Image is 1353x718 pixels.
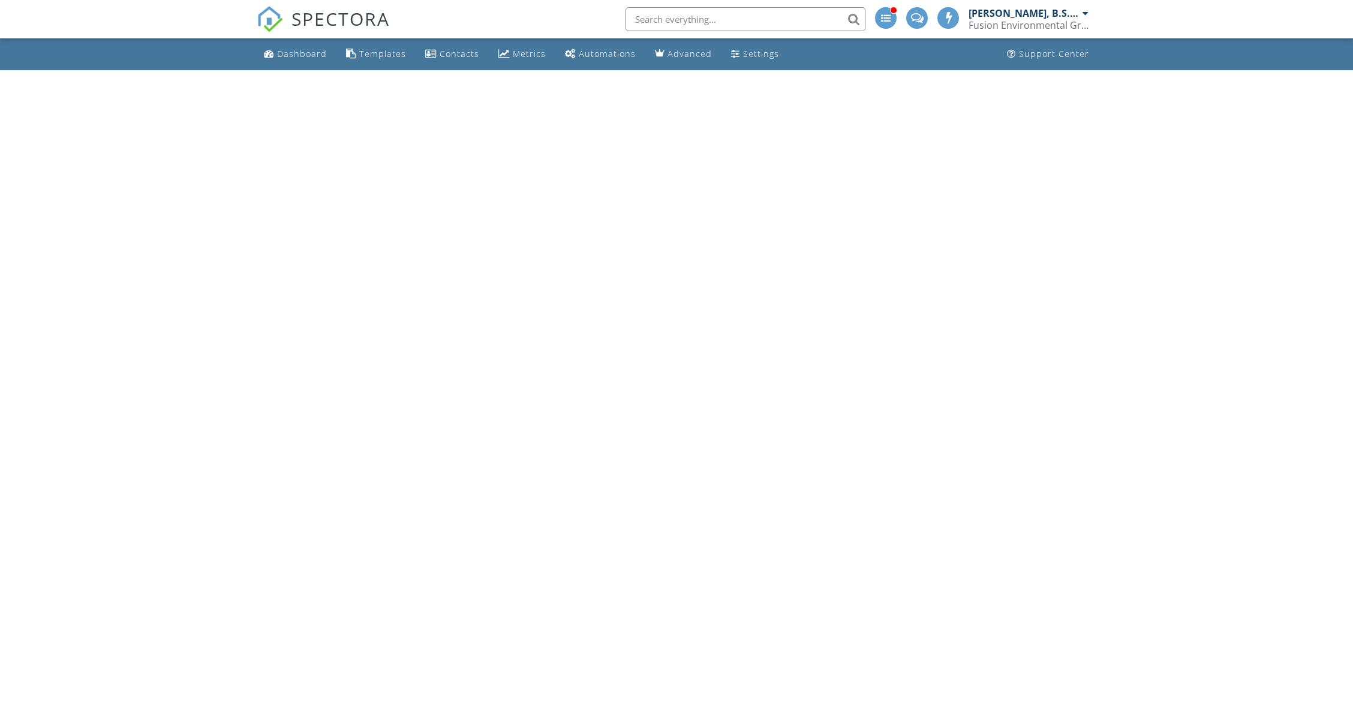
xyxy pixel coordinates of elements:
[579,48,636,59] div: Automations
[291,6,390,31] span: SPECTORA
[513,48,546,59] div: Metrics
[1019,48,1089,59] div: Support Center
[1002,43,1094,65] a: Support Center
[969,7,1080,19] div: [PERSON_NAME], B.S., CIAQM
[341,43,411,65] a: Templates
[277,48,327,59] div: Dashboard
[743,48,779,59] div: Settings
[257,16,390,41] a: SPECTORA
[440,48,479,59] div: Contacts
[668,48,712,59] div: Advanced
[626,7,865,31] input: Search everything...
[969,19,1089,31] div: Fusion Environmental Group LLC
[259,43,332,65] a: Dashboard
[494,43,551,65] a: Metrics
[726,43,784,65] a: Settings
[359,48,406,59] div: Templates
[650,43,717,65] a: Advanced
[420,43,484,65] a: Contacts
[257,6,283,32] img: The Best Home Inspection Software - Spectora
[560,43,641,65] a: Automations (Advanced)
